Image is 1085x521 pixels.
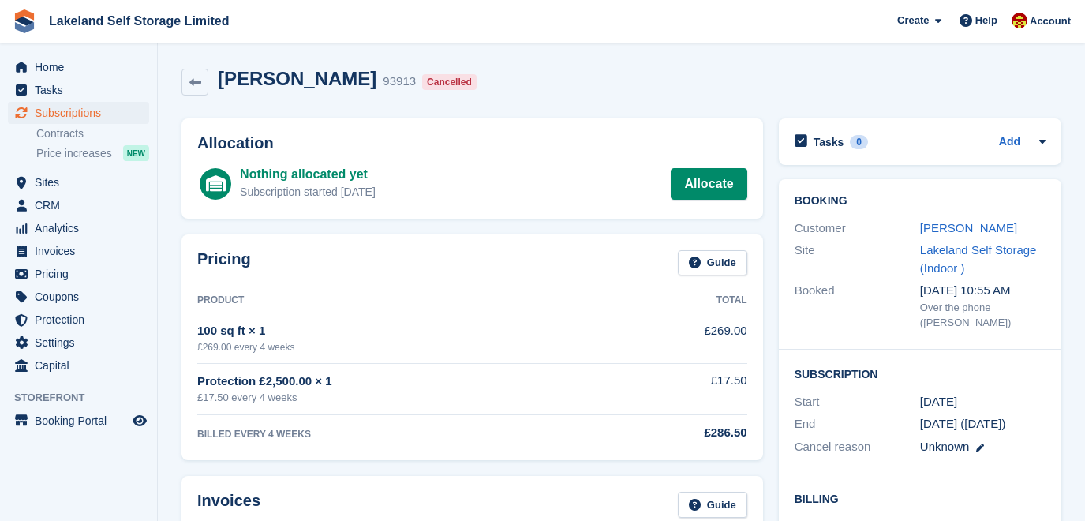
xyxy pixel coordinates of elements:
[197,288,615,313] th: Product
[35,332,129,354] span: Settings
[795,365,1046,381] h2: Subscription
[197,492,260,518] h2: Invoices
[615,363,747,414] td: £17.50
[240,165,376,184] div: Nothing allocated yet
[615,288,747,313] th: Total
[8,286,149,308] a: menu
[35,410,129,432] span: Booking Portal
[240,184,376,201] div: Subscription started [DATE]
[35,79,129,101] span: Tasks
[383,73,416,91] div: 93913
[197,250,251,276] h2: Pricing
[14,390,157,406] span: Storefront
[13,9,36,33] img: stora-icon-8386f47178a22dfd0bd8f6a31ec36ba5ce8667c1dd55bd0f319d3a0aa187defe.svg
[197,322,615,340] div: 100 sq ft × 1
[35,263,129,285] span: Pricing
[920,440,970,453] span: Unknown
[678,250,747,276] a: Guide
[218,68,376,89] h2: [PERSON_NAME]
[35,194,129,216] span: CRM
[920,300,1046,331] div: Over the phone ([PERSON_NAME])
[920,221,1017,234] a: [PERSON_NAME]
[35,102,129,124] span: Subscriptions
[850,135,868,149] div: 0
[795,415,920,433] div: End
[36,144,149,162] a: Price increases NEW
[8,56,149,78] a: menu
[8,217,149,239] a: menu
[814,135,844,149] h2: Tasks
[35,171,129,193] span: Sites
[795,195,1046,208] h2: Booking
[920,393,957,411] time: 2025-07-17 00:00:00 UTC
[920,282,1046,300] div: [DATE] 10:55 AM
[197,134,747,152] h2: Allocation
[8,102,149,124] a: menu
[35,309,129,331] span: Protection
[999,133,1020,152] a: Add
[795,219,920,238] div: Customer
[35,56,129,78] span: Home
[8,410,149,432] a: menu
[975,13,997,28] span: Help
[795,393,920,411] div: Start
[43,8,236,34] a: Lakeland Self Storage Limited
[795,490,1046,506] h2: Billing
[8,171,149,193] a: menu
[123,145,149,161] div: NEW
[1012,13,1027,28] img: Diane Carney
[8,354,149,377] a: menu
[8,263,149,285] a: menu
[8,79,149,101] a: menu
[35,286,129,308] span: Coupons
[8,240,149,262] a: menu
[920,243,1037,275] a: Lakeland Self Storage (Indoor )
[897,13,929,28] span: Create
[795,282,920,331] div: Booked
[795,242,920,277] div: Site
[35,354,129,377] span: Capital
[35,217,129,239] span: Analytics
[1030,13,1071,29] span: Account
[197,390,615,406] div: £17.50 every 4 weeks
[422,74,477,90] div: Cancelled
[795,438,920,456] div: Cancel reason
[678,492,747,518] a: Guide
[197,340,615,354] div: £269.00 every 4 weeks
[36,146,112,161] span: Price increases
[197,427,615,441] div: BILLED EVERY 4 WEEKS
[8,194,149,216] a: menu
[615,313,747,363] td: £269.00
[36,126,149,141] a: Contracts
[671,168,746,200] a: Allocate
[8,309,149,331] a: menu
[615,424,747,442] div: £286.50
[35,240,129,262] span: Invoices
[920,417,1006,430] span: [DATE] ([DATE])
[130,411,149,430] a: Preview store
[8,332,149,354] a: menu
[197,373,615,391] div: Protection £2,500.00 × 1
